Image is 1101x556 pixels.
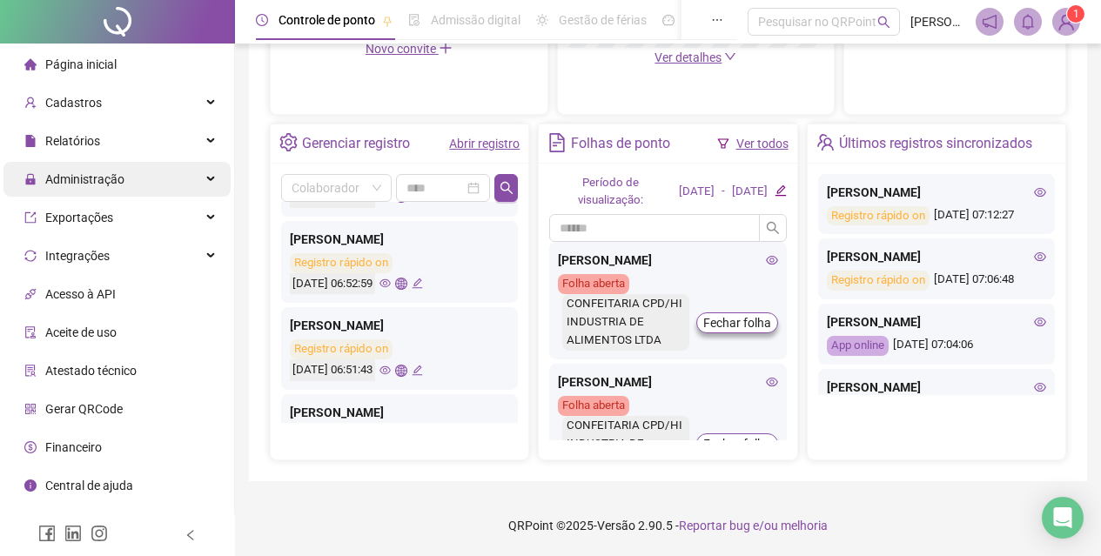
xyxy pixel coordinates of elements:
[1034,251,1046,263] span: eye
[827,183,1046,202] div: [PERSON_NAME]
[827,206,930,226] div: Registro rápido on
[827,247,1046,266] div: [PERSON_NAME]
[549,174,672,211] div: Período de visualização:
[827,336,1046,356] div: [DATE] 07:04:06
[379,278,391,289] span: eye
[45,211,113,224] span: Exportações
[736,137,789,151] a: Ver todos
[500,181,514,195] span: search
[827,271,930,291] div: Registro rápido on
[45,402,123,416] span: Gerar QRCode
[547,133,566,151] span: file-text
[24,326,37,338] span: audit
[766,376,778,388] span: eye
[982,14,997,30] span: notification
[412,365,423,376] span: edit
[290,230,509,249] div: [PERSON_NAME]
[662,14,675,26] span: dashboard
[1053,9,1079,35] img: 89051
[1020,14,1036,30] span: bell
[290,359,375,381] div: [DATE] 06:51:43
[45,440,102,454] span: Financeiro
[279,13,375,27] span: Controle de ponto
[395,278,406,289] span: global
[24,211,37,224] span: export
[290,403,509,422] div: [PERSON_NAME]
[302,129,410,158] div: Gerenciar registro
[185,529,197,541] span: left
[679,183,715,201] div: [DATE]
[24,97,37,109] span: user-add
[827,336,889,356] div: App online
[711,14,723,26] span: ellipsis
[290,273,375,295] div: [DATE] 06:52:59
[1042,497,1084,539] div: Open Intercom Messenger
[562,416,688,472] div: CONFEITARIA CPD/HI INDUSTRIA DE ALIMENTOS LTDA
[439,41,453,55] span: plus
[45,364,137,378] span: Atestado técnico
[45,134,100,148] span: Relatórios
[24,441,37,453] span: dollar
[45,249,110,263] span: Integrações
[38,525,56,542] span: facebook
[24,58,37,70] span: home
[290,316,509,335] div: [PERSON_NAME]
[655,50,736,64] a: Ver detalhes down
[766,221,780,235] span: search
[766,254,778,266] span: eye
[724,50,736,63] span: down
[91,525,108,542] span: instagram
[827,312,1046,332] div: [PERSON_NAME]
[449,137,520,151] a: Abrir registro
[877,16,890,29] span: search
[827,271,1046,291] div: [DATE] 07:06:48
[571,129,670,158] div: Folhas de ponto
[1034,186,1046,198] span: eye
[816,133,835,151] span: team
[45,57,117,71] span: Página inicial
[45,96,102,110] span: Cadastros
[559,13,647,27] span: Gestão de férias
[717,137,729,150] span: filter
[279,133,298,151] span: setting
[45,172,124,186] span: Administração
[558,274,629,294] div: Folha aberta
[558,396,629,416] div: Folha aberta
[839,129,1032,158] div: Últimos registros sincronizados
[24,173,37,185] span: lock
[1034,381,1046,393] span: eye
[536,14,548,26] span: sun
[431,13,520,27] span: Admissão digital
[412,278,423,289] span: edit
[235,495,1101,556] footer: QRPoint © 2025 - 2.90.5 -
[24,135,37,147] span: file
[558,251,777,270] div: [PERSON_NAME]
[408,14,420,26] span: file-done
[910,12,965,31] span: [PERSON_NAME]
[45,479,133,492] span: Central de ajuda
[64,525,82,542] span: linkedin
[722,183,725,201] div: -
[24,403,37,415] span: qrcode
[696,433,778,454] button: Fechar folha
[24,288,37,300] span: api
[290,253,393,273] div: Registro rápido on
[24,250,37,262] span: sync
[45,325,117,339] span: Aceite de uso
[395,365,406,376] span: global
[24,479,37,492] span: info-circle
[558,372,777,392] div: [PERSON_NAME]
[290,339,393,359] div: Registro rápido on
[24,365,37,377] span: solution
[775,184,786,196] span: edit
[379,365,391,376] span: eye
[655,50,722,64] span: Ver detalhes
[732,183,768,201] div: [DATE]
[256,14,268,26] span: clock-circle
[696,312,778,333] button: Fechar folha
[1067,5,1084,23] sup: Atualize o seu contato no menu Meus Dados
[827,206,1046,226] div: [DATE] 07:12:27
[703,434,771,453] span: Fechar folha
[827,378,1046,397] div: [PERSON_NAME]
[382,16,393,26] span: pushpin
